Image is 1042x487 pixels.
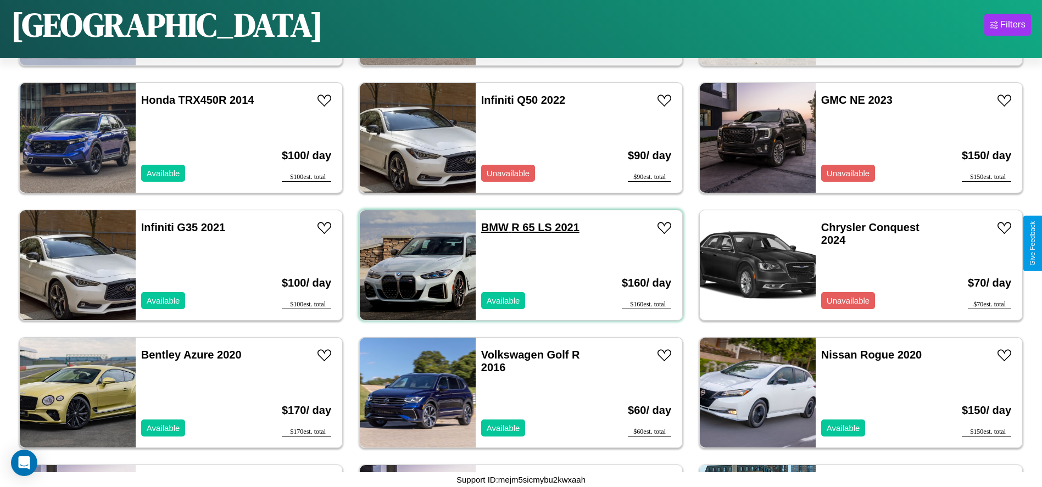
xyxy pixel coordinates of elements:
div: $ 70 est. total [968,300,1011,309]
div: Open Intercom Messenger [11,450,37,476]
a: Chrysler Conquest 2024 [821,221,920,246]
h3: $ 170 / day [282,393,331,428]
div: $ 170 est. total [282,428,331,436]
a: Honda TRX450R 2014 [141,94,254,106]
p: Available [487,293,520,308]
p: Available [827,421,860,435]
h3: $ 160 / day [622,266,671,300]
div: $ 60 est. total [628,428,671,436]
h3: $ 100 / day [282,138,331,173]
h3: $ 150 / day [962,393,1011,428]
div: $ 150 est. total [962,173,1011,182]
div: Give Feedback [1029,221,1037,266]
a: GMC NE 2023 [821,94,893,106]
h3: $ 150 / day [962,138,1011,173]
h1: [GEOGRAPHIC_DATA] [11,2,323,47]
p: Unavailable [827,166,870,181]
a: Infiniti Q50 2022 [481,94,565,106]
div: $ 100 est. total [282,173,331,182]
p: Available [147,293,180,308]
p: Unavailable [827,293,870,308]
h3: $ 100 / day [282,266,331,300]
div: $ 150 est. total [962,428,1011,436]
p: Unavailable [487,166,530,181]
button: Filters [984,14,1031,36]
div: $ 90 est. total [628,173,671,182]
p: Support ID: mejm5sicmybu2kwxaah [456,472,586,487]
p: Available [147,421,180,435]
a: Volkswagen Golf R 2016 [481,349,580,373]
p: Available [147,166,180,181]
div: $ 100 est. total [282,300,331,309]
a: Nissan Rogue 2020 [821,349,922,361]
div: Filters [1000,19,1026,30]
h3: $ 60 / day [628,393,671,428]
p: Available [487,421,520,435]
h3: $ 70 / day [968,266,1011,300]
h3: $ 90 / day [628,138,671,173]
a: Infiniti G35 2021 [141,221,225,233]
a: Bentley Azure 2020 [141,349,242,361]
a: BMW R 65 LS 2021 [481,221,579,233]
div: $ 160 est. total [622,300,671,309]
